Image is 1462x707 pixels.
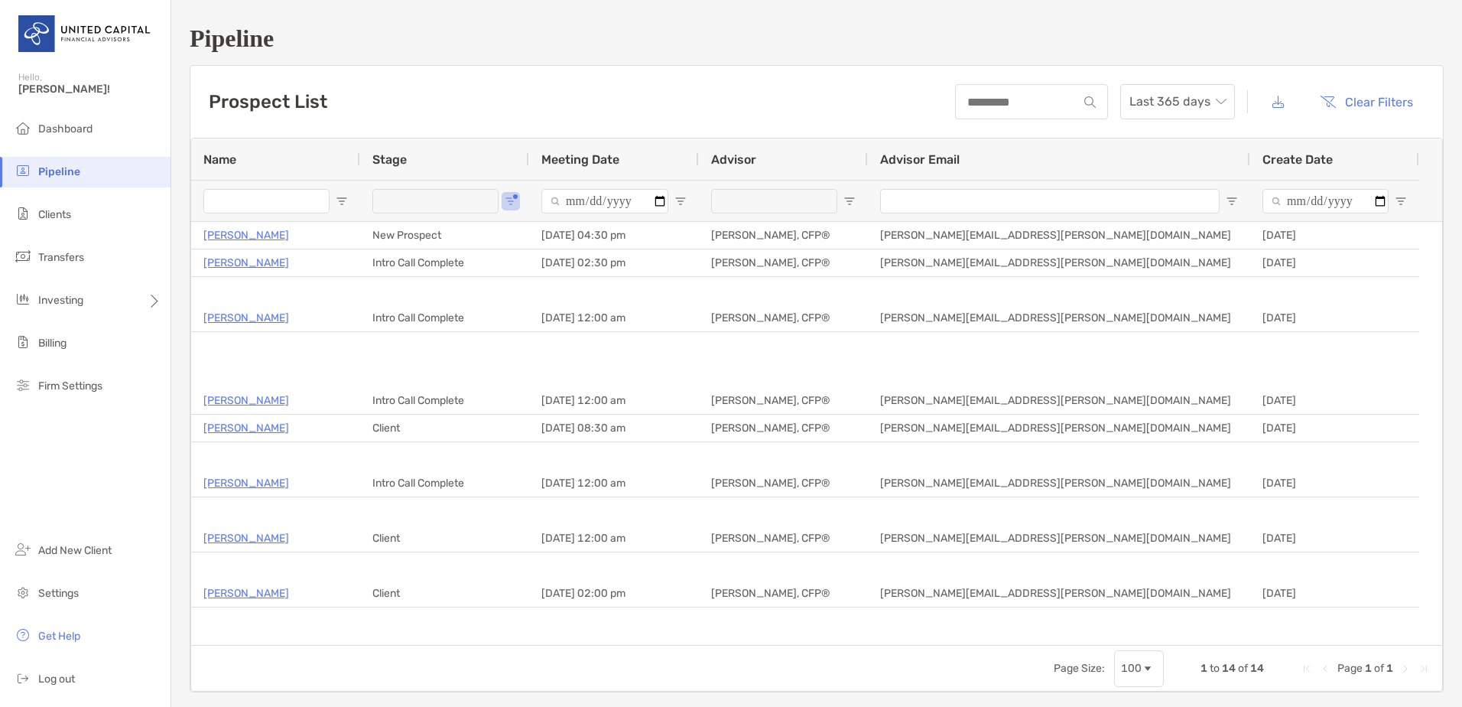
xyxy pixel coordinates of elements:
[38,587,79,600] span: Settings
[880,152,960,167] span: Advisor Email
[1200,662,1207,675] span: 1
[360,415,529,441] div: Client
[1262,152,1333,167] span: Create Date
[868,415,1250,441] div: [PERSON_NAME][EMAIL_ADDRESS][PERSON_NAME][DOMAIN_NAME]
[529,415,699,441] div: [DATE] 08:30 am
[360,305,529,331] div: Intro Call Complete
[1250,222,1419,249] div: [DATE]
[203,253,289,272] a: [PERSON_NAME]
[14,540,32,559] img: add_new_client icon
[1226,195,1238,207] button: Open Filter Menu
[1210,662,1220,675] span: to
[1262,189,1389,213] input: Create Date Filter Input
[505,195,517,207] button: Open Filter Menu
[868,580,1250,607] div: [PERSON_NAME][EMAIL_ADDRESS][PERSON_NAME][DOMAIN_NAME]
[203,152,236,167] span: Name
[1308,85,1425,119] button: Clear Filters
[529,222,699,249] div: [DATE] 04:30 pm
[699,249,868,276] div: [PERSON_NAME], CFP®
[1222,662,1236,675] span: 14
[360,249,529,276] div: Intro Call Complete
[541,152,619,167] span: Meeting Date
[360,580,529,607] div: Client
[529,305,699,331] div: [DATE] 12:00 am
[674,195,687,207] button: Open Filter Menu
[699,415,868,441] div: [PERSON_NAME], CFP®
[203,474,289,493] a: [PERSON_NAME]
[868,249,1250,276] div: [PERSON_NAME][EMAIL_ADDRESS][PERSON_NAME][DOMAIN_NAME]
[529,387,699,414] div: [DATE] 12:00 am
[868,305,1250,331] div: [PERSON_NAME][EMAIL_ADDRESS][PERSON_NAME][DOMAIN_NAME]
[529,470,699,497] div: [DATE] 12:00 am
[1337,662,1363,675] span: Page
[38,380,102,393] span: Firm Settings
[372,152,407,167] span: Stage
[38,294,83,307] span: Investing
[1250,470,1419,497] div: [DATE]
[203,226,289,245] p: [PERSON_NAME]
[1054,662,1105,675] div: Page Size:
[18,6,152,61] img: United Capital Logo
[529,249,699,276] div: [DATE] 02:30 pm
[360,387,529,414] div: Intro Call Complete
[711,152,756,167] span: Advisor
[868,387,1250,414] div: [PERSON_NAME][EMAIL_ADDRESS][PERSON_NAME][DOMAIN_NAME]
[203,419,289,438] a: [PERSON_NAME]
[1399,663,1412,675] div: Next Page
[1250,415,1419,441] div: [DATE]
[1418,663,1430,675] div: Last Page
[203,189,330,213] input: Name Filter Input
[14,247,32,266] img: transfers icon
[38,208,71,221] span: Clients
[14,119,32,137] img: dashboard icon
[1238,662,1248,675] span: of
[868,470,1250,497] div: [PERSON_NAME][EMAIL_ADDRESS][PERSON_NAME][DOMAIN_NAME]
[1250,580,1419,607] div: [DATE]
[360,222,529,249] div: New Prospect
[1374,662,1384,675] span: of
[203,308,289,327] p: [PERSON_NAME]
[1250,525,1419,552] div: [DATE]
[1301,663,1313,675] div: First Page
[1319,663,1331,675] div: Previous Page
[1114,650,1164,687] div: Page Size
[1395,195,1407,207] button: Open Filter Menu
[203,529,289,548] p: [PERSON_NAME]
[190,24,1444,53] h1: Pipeline
[1129,85,1226,119] span: Last 365 days
[699,305,868,331] div: [PERSON_NAME], CFP®
[529,525,699,552] div: [DATE] 12:00 am
[38,673,75,686] span: Log out
[38,165,80,178] span: Pipeline
[14,333,32,351] img: billing icon
[18,83,161,96] span: [PERSON_NAME]!
[14,290,32,308] img: investing icon
[1084,96,1096,108] img: input icon
[14,161,32,180] img: pipeline icon
[360,470,529,497] div: Intro Call Complete
[360,525,529,552] div: Client
[14,669,32,687] img: logout icon
[38,122,93,135] span: Dashboard
[38,251,84,264] span: Transfers
[14,626,32,644] img: get-help icon
[868,222,1250,249] div: [PERSON_NAME][EMAIL_ADDRESS][PERSON_NAME][DOMAIN_NAME]
[880,189,1220,213] input: Advisor Email Filter Input
[699,525,868,552] div: [PERSON_NAME], CFP®
[38,544,112,557] span: Add New Client
[1386,662,1393,675] span: 1
[529,580,699,607] div: [DATE] 02:00 pm
[336,195,348,207] button: Open Filter Menu
[843,195,856,207] button: Open Filter Menu
[203,391,289,410] a: [PERSON_NAME]
[699,580,868,607] div: [PERSON_NAME], CFP®
[541,189,668,213] input: Meeting Date Filter Input
[38,337,67,350] span: Billing
[14,583,32,601] img: settings icon
[203,584,289,603] a: [PERSON_NAME]
[14,204,32,223] img: clients icon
